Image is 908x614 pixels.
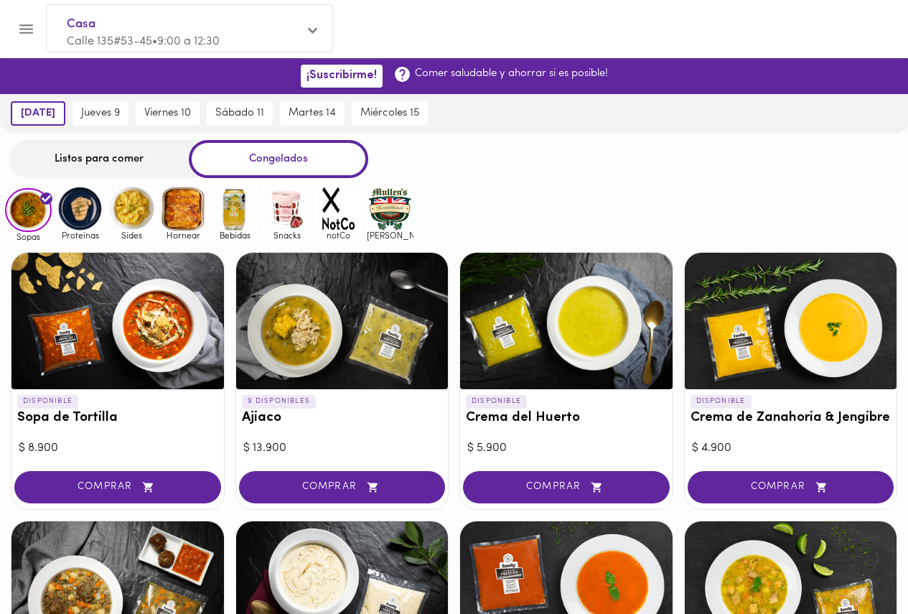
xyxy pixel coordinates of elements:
[57,231,103,240] span: Proteinas
[136,101,200,126] button: viernes 10
[72,101,128,126] button: jueves 9
[691,411,891,426] h3: Crema de Zanahoria & Jengibre
[315,185,362,232] img: notCo
[5,232,52,241] span: Sopas
[9,11,44,47] button: Menu
[280,101,345,126] button: martes 14
[5,188,52,233] img: Sopas
[67,36,220,47] span: Calle 135#53-45 • 9:00 a 12:30
[207,101,273,126] button: sábado 11
[825,531,894,600] iframe: Messagebird Livechat Widget
[263,185,310,232] img: Snacks
[691,395,752,408] p: DISPONIBLE
[108,185,155,232] img: Sides
[144,107,191,120] span: viernes 10
[67,15,298,34] span: Casa
[263,231,310,240] span: Snacks
[57,185,103,232] img: Proteinas
[367,185,413,232] img: mullens
[692,440,890,457] div: $ 4.900
[212,185,258,232] img: Bebidas
[21,107,55,120] span: [DATE]
[481,481,652,493] span: COMPRAR
[81,107,120,120] span: jueves 9
[11,101,65,126] button: [DATE]
[17,395,78,408] p: DISPONIBLE
[160,231,207,240] span: Hornear
[466,411,667,426] h3: Crema del Huerto
[239,471,446,503] button: COMPRAR
[215,107,264,120] span: sábado 11
[242,411,443,426] h3: Ajiaco
[257,481,428,493] span: COMPRAR
[306,69,377,83] span: ¡Suscribirme!
[301,65,383,87] button: ¡Suscribirme!
[189,140,368,178] div: Congelados
[236,253,449,389] div: Ajiaco
[242,395,317,408] p: 9 DISPONIBLES
[9,140,189,178] div: Listos para comer
[160,185,207,232] img: Hornear
[32,481,203,493] span: COMPRAR
[212,231,258,240] span: Bebidas
[360,107,419,120] span: miércoles 15
[706,481,876,493] span: COMPRAR
[463,471,670,503] button: COMPRAR
[367,231,413,240] span: [PERSON_NAME]
[17,411,218,426] h3: Sopa de Tortilla
[352,101,428,126] button: miércoles 15
[688,471,894,503] button: COMPRAR
[108,231,155,240] span: Sides
[685,253,897,389] div: Crema de Zanahoria & Jengibre
[19,440,217,457] div: $ 8.900
[14,471,221,503] button: COMPRAR
[315,231,362,240] span: notCo
[466,395,527,408] p: DISPONIBLE
[243,440,441,457] div: $ 13.900
[415,66,608,81] p: Comer saludable y ahorrar si es posible!
[467,440,665,457] div: $ 5.900
[460,253,673,389] div: Crema del Huerto
[289,107,336,120] span: martes 14
[11,253,224,389] div: Sopa de Tortilla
